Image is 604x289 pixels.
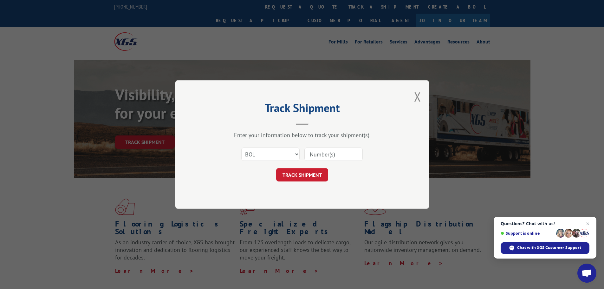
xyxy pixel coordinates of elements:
div: Enter your information below to track your shipment(s). [207,131,397,139]
button: Close modal [414,88,421,105]
div: Chat with XGS Customer Support [501,242,589,254]
button: TRACK SHIPMENT [276,168,328,181]
div: Open chat [577,264,596,283]
span: Questions? Chat with us! [501,221,589,226]
span: Support is online [501,231,554,236]
h2: Track Shipment [207,103,397,115]
span: Close chat [584,220,592,227]
input: Number(s) [304,148,363,161]
span: Chat with XGS Customer Support [517,245,581,251]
